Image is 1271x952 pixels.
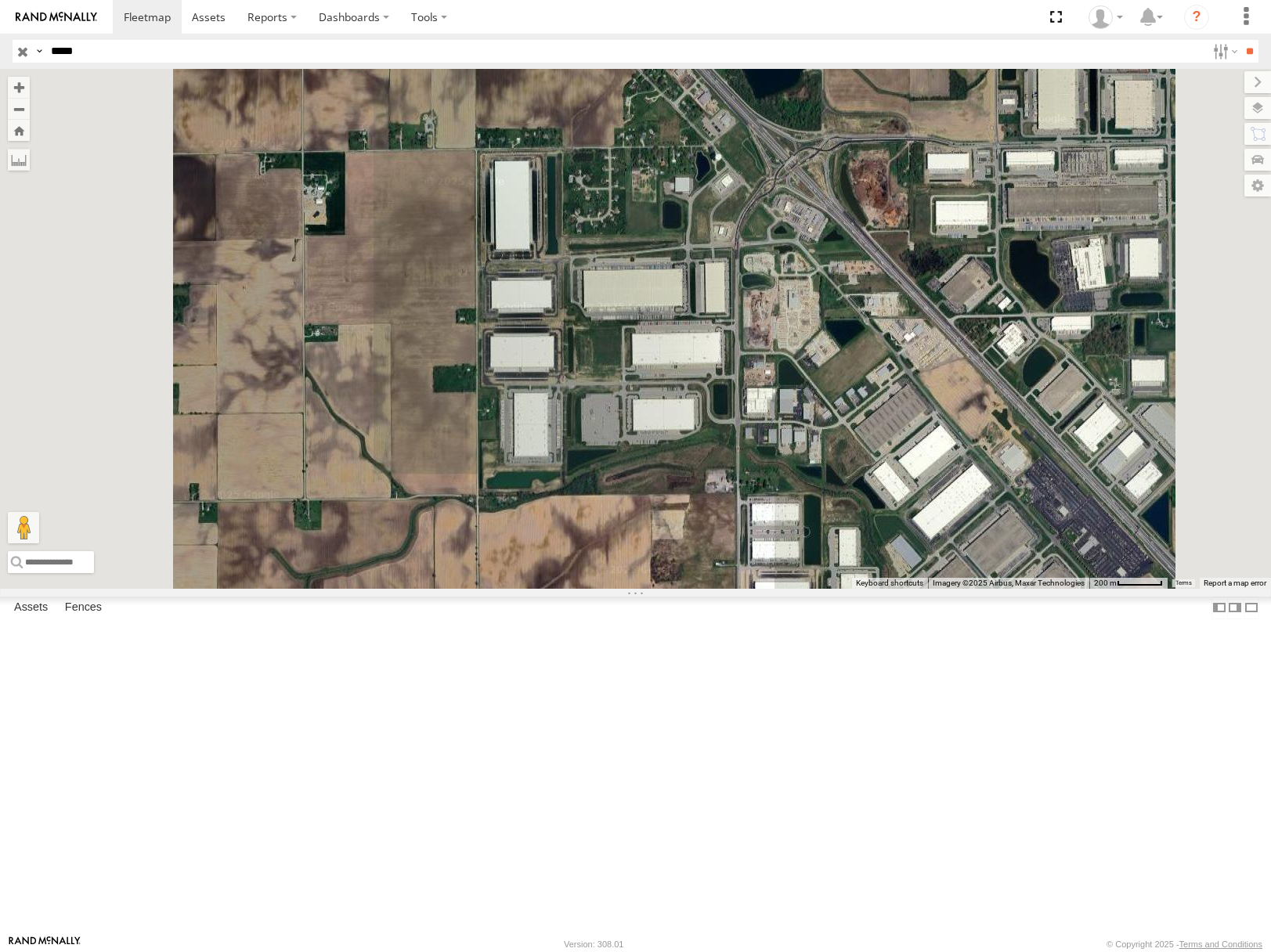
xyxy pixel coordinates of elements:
[1244,597,1259,619] label: Hide Summary Table
[8,149,30,171] label: Measure
[1184,5,1209,30] i: ?
[6,597,56,619] label: Assets
[33,40,45,63] label: Search Query
[1175,579,1192,586] a: Terms (opens in new tab)
[8,77,30,98] button: Zoom in
[8,120,30,141] button: Zoom Home
[8,512,39,543] button: Drag Pegman onto the map to open Street View
[16,12,97,23] img: rand-logo.svg
[1204,579,1266,587] a: Report a map error
[9,936,81,952] a: Visit our Website
[1089,578,1168,589] button: Map Scale: 200 m per 55 pixels
[1244,175,1271,197] label: Map Settings
[57,597,110,619] label: Fences
[564,939,623,949] div: Version: 308.01
[1227,597,1243,619] label: Dock Summary Table to the Right
[1207,40,1240,63] label: Search Filter Options
[1179,939,1262,949] a: Terms and Conditions
[856,578,923,589] button: Keyboard shortcuts
[1107,939,1262,949] div: © Copyright 2025 -
[8,98,30,120] button: Zoom out
[933,579,1085,587] span: Imagery ©2025 Airbus, Maxar Technologies
[1083,5,1128,29] div: Miky Transport
[1094,579,1117,587] span: 200 m
[1211,597,1227,619] label: Dock Summary Table to the Left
